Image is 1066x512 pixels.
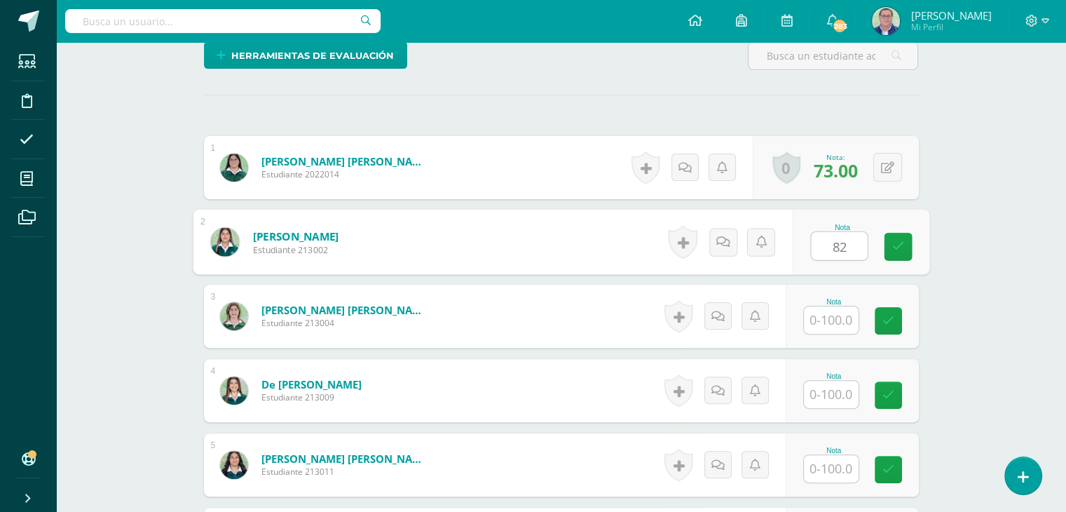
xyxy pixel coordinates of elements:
a: 0 [772,151,800,184]
span: Estudiante 213004 [261,317,430,329]
input: Busca un usuario... [65,9,381,33]
span: Herramientas de evaluación [231,43,394,69]
span: 73.00 [814,159,858,182]
a: [PERSON_NAME] [PERSON_NAME] [261,154,430,168]
a: de [PERSON_NAME] [261,377,362,391]
input: 0-100.0 [804,381,859,408]
a: [PERSON_NAME] [PERSON_NAME] [261,452,430,466]
input: 0-100.0 [804,306,859,334]
img: 8670e599328e1b651da57b5535759df0.png [220,451,248,479]
input: 0-100.0 [811,232,867,260]
a: Herramientas de evaluación [204,41,407,69]
span: Estudiante 213002 [252,243,339,256]
img: eac5640a810b8dcfe6ce893a14069202.png [872,7,900,35]
span: Mi Perfil [910,21,991,33]
span: Estudiante 213009 [261,391,362,403]
span: [PERSON_NAME] [910,8,991,22]
img: 3e3fd6e5ab412e34de53ec92eb8dbd43.png [220,154,248,182]
input: Busca un estudiante aquí... [749,42,917,69]
img: 5e4a5e14f90d64e2256507fcb5a9ae0c.png [210,227,239,256]
a: [PERSON_NAME] [PERSON_NAME] [261,303,430,317]
span: Estudiante 213011 [261,466,430,478]
div: Nota [803,298,865,306]
div: Nota: [814,152,858,162]
a: [PERSON_NAME] [252,229,339,243]
div: Nota [803,447,865,454]
div: Nota [810,223,874,231]
img: fb2f8d492602f7e9b19479acfb25a763.png [220,377,248,405]
span: Estudiante 2022014 [261,168,430,180]
span: 283 [832,18,847,34]
img: 05e2717679359c3267a54ebd06b84e64.png [220,302,248,330]
input: 0-100.0 [804,455,859,483]
div: Nota [803,372,865,380]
